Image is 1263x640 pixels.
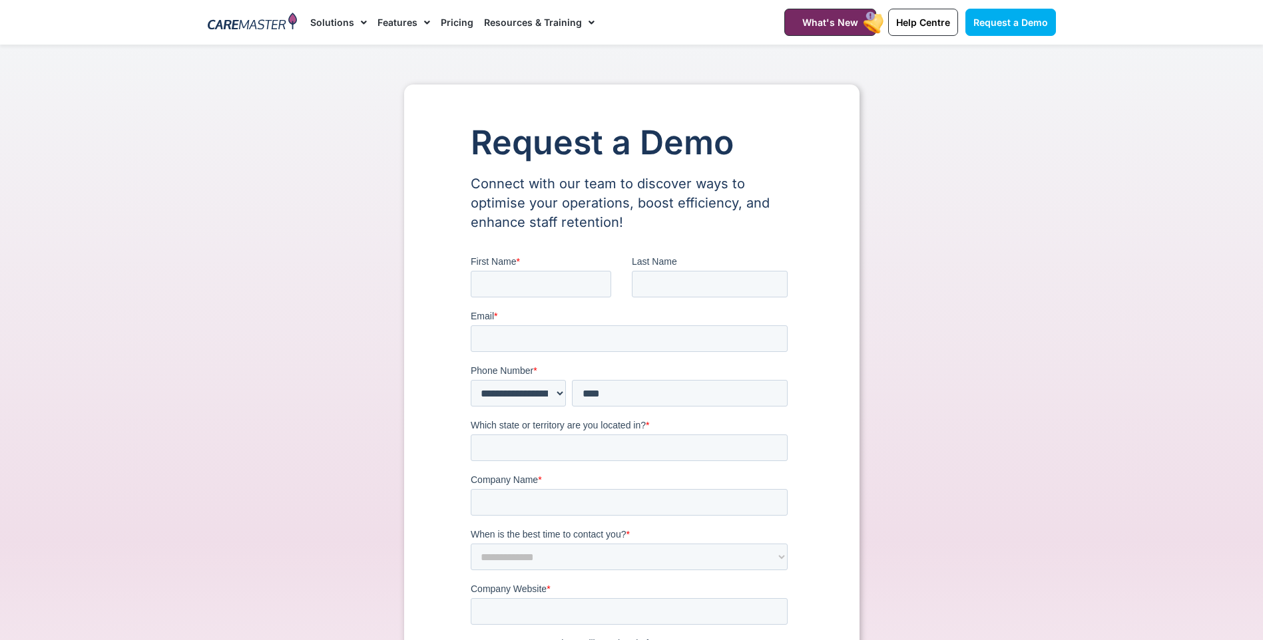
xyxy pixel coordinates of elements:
span: What's New [802,17,858,28]
h1: Request a Demo [471,124,793,161]
img: CareMaster Logo [208,13,298,33]
span: Help Centre [896,17,950,28]
span: Request a Demo [973,17,1048,28]
p: Connect with our team to discover ways to optimise your operations, boost efficiency, and enhance... [471,174,793,232]
a: Help Centre [888,9,958,36]
a: Request a Demo [965,9,1056,36]
a: What's New [784,9,876,36]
